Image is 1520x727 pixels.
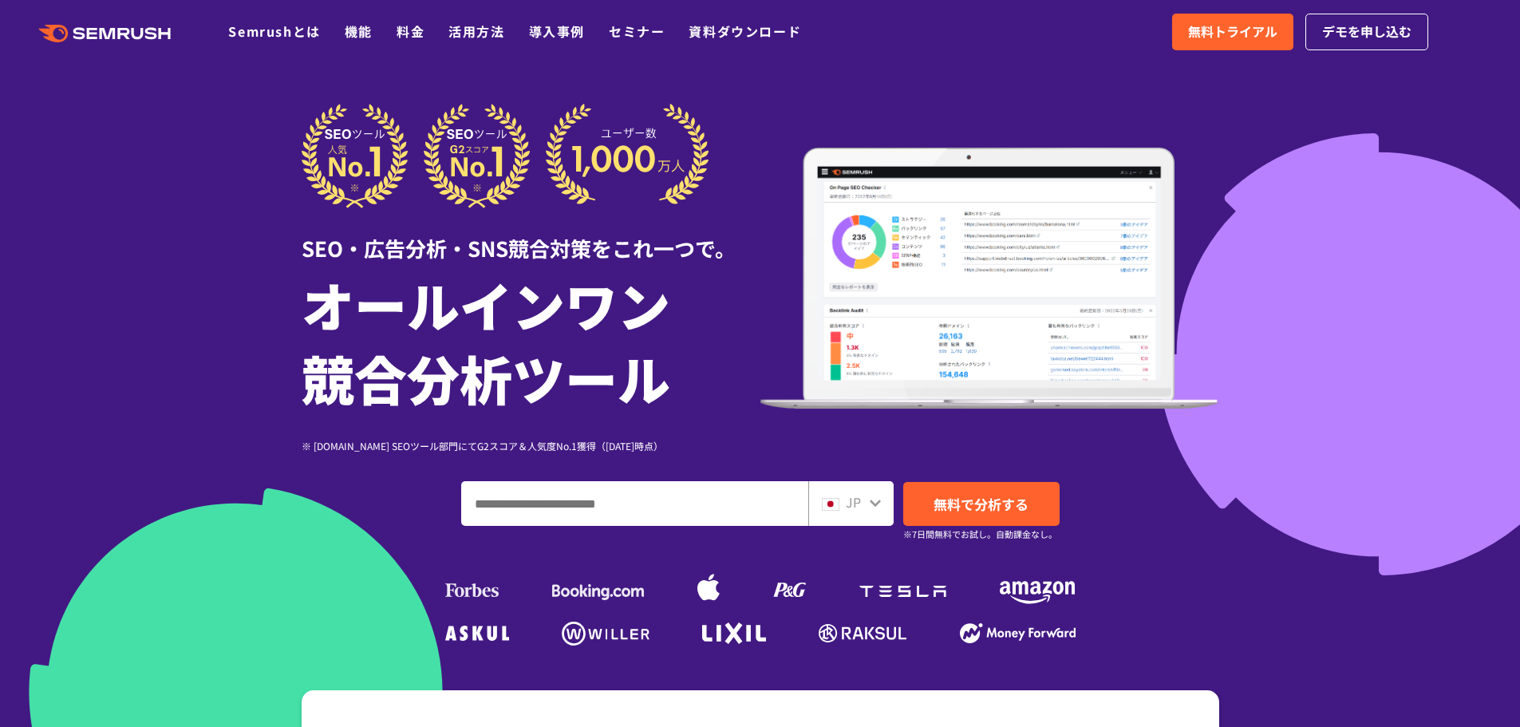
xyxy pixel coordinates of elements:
a: 資料ダウンロード [689,22,801,41]
span: JP [846,492,861,512]
span: デモを申し込む [1322,22,1411,42]
h1: オールインワン 競合分析ツール [302,267,760,414]
a: 料金 [397,22,424,41]
input: ドメイン、キーワードまたはURLを入力してください [462,482,807,525]
span: 無料トライアル [1188,22,1277,42]
a: 導入事例 [529,22,585,41]
a: 機能 [345,22,373,41]
a: 活用方法 [448,22,504,41]
a: セミナー [609,22,665,41]
a: 無料トライアル [1172,14,1293,50]
span: 無料で分析する [934,494,1028,514]
a: デモを申し込む [1305,14,1428,50]
a: 無料で分析する [903,482,1060,526]
small: ※7日間無料でお試し。自動課金なし。 [903,527,1057,542]
a: Semrushとは [228,22,320,41]
div: SEO・広告分析・SNS競合対策をこれ一つで。 [302,208,760,263]
div: ※ [DOMAIN_NAME] SEOツール部門にてG2スコア＆人気度No.1獲得（[DATE]時点） [302,438,760,453]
